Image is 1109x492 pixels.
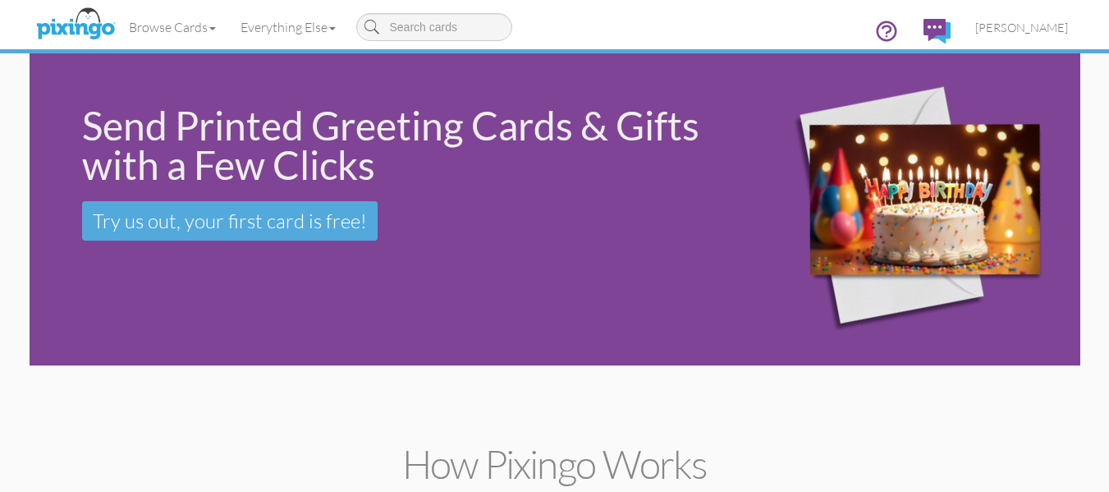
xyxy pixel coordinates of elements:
[356,13,512,41] input: Search cards
[93,209,367,233] span: Try us out, your first card is free!
[975,21,1068,34] span: [PERSON_NAME]
[963,7,1080,48] a: [PERSON_NAME]
[739,57,1075,362] img: 756575c7-7eac-4d68-b443-8019490cf74f.png
[228,7,348,48] a: Everything Else
[32,4,119,45] img: pixingo logo
[82,201,378,241] a: Try us out, your first card is free!
[82,106,717,185] div: Send Printed Greeting Cards & Gifts with a Few Clicks
[117,7,228,48] a: Browse Cards
[923,19,951,44] img: comments.svg
[58,443,1052,486] h2: How Pixingo works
